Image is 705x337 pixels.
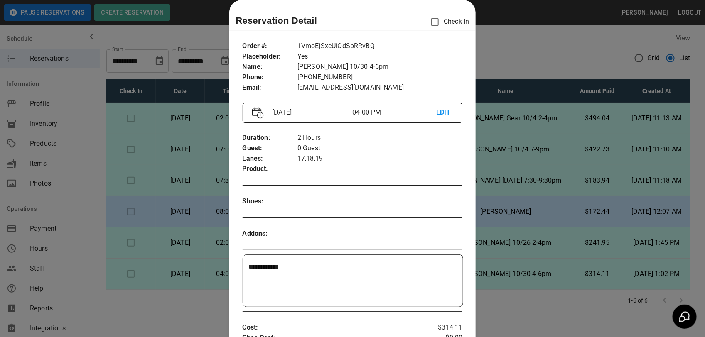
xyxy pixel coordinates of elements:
p: [PHONE_NUMBER] [297,72,462,83]
p: Cost : [243,322,426,333]
p: 04:00 PM [352,107,436,117]
p: Name : [243,62,297,72]
p: Yes [297,51,462,62]
p: Guest : [243,143,297,154]
p: Reservation Detail [236,14,317,27]
p: Check In [426,13,469,31]
p: Shoes : [243,196,297,207]
p: EDIT [436,107,453,118]
p: Email : [243,83,297,93]
p: [PERSON_NAME] 10/30 4-6pm [297,62,462,72]
p: 2 Hours [297,133,462,143]
p: Addons : [243,229,297,239]
p: Placeholder : [243,51,297,62]
p: [DATE] [269,107,353,117]
p: 1VmoEjSxcUiOdSbRRvBQ [297,41,462,51]
img: Vector [252,107,264,119]
p: 17,18,19 [297,154,462,164]
p: Lanes : [243,154,297,164]
p: $314.11 [426,322,462,333]
p: [EMAIL_ADDRESS][DOMAIN_NAME] [297,83,462,93]
p: Duration : [243,133,297,143]
p: 0 Guest [297,143,462,154]
p: Phone : [243,72,297,83]
p: Order # : [243,41,297,51]
p: Product : [243,164,297,174]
